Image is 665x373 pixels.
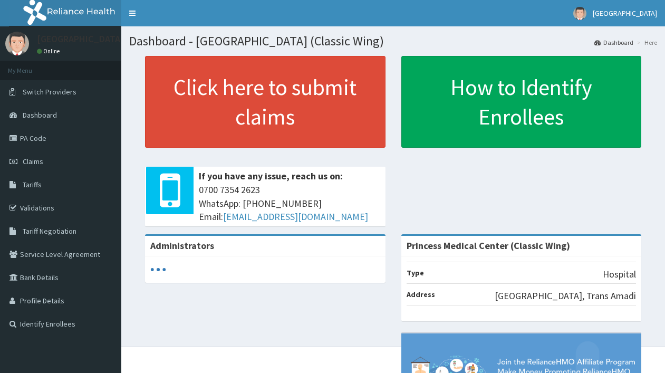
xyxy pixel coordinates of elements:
p: Hospital [603,267,636,281]
a: How to Identify Enrollees [401,56,642,148]
strong: Princess Medical Center (Classic Wing) [407,240,570,252]
span: 0700 7354 2623 WhatsApp: [PHONE_NUMBER] Email: [199,183,380,224]
span: Tariffs [23,180,42,189]
b: If you have any issue, reach us on: [199,170,343,182]
a: Online [37,47,62,55]
h1: Dashboard - [GEOGRAPHIC_DATA] (Classic Wing) [129,34,657,48]
span: Dashboard [23,110,57,120]
b: Administrators [150,240,214,252]
span: Tariff Negotiation [23,226,76,236]
li: Here [634,38,657,47]
b: Type [407,268,424,278]
b: Address [407,290,435,299]
a: [EMAIL_ADDRESS][DOMAIN_NAME] [223,211,368,223]
span: Switch Providers [23,87,76,97]
img: User Image [5,32,29,55]
img: User Image [573,7,586,20]
p: [GEOGRAPHIC_DATA] [37,34,124,44]
p: [GEOGRAPHIC_DATA], Trans Amadi [495,289,636,303]
span: Claims [23,157,43,166]
a: Click here to submit claims [145,56,385,148]
svg: audio-loading [150,262,166,278]
span: [GEOGRAPHIC_DATA] [593,8,657,18]
a: Dashboard [594,38,633,47]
